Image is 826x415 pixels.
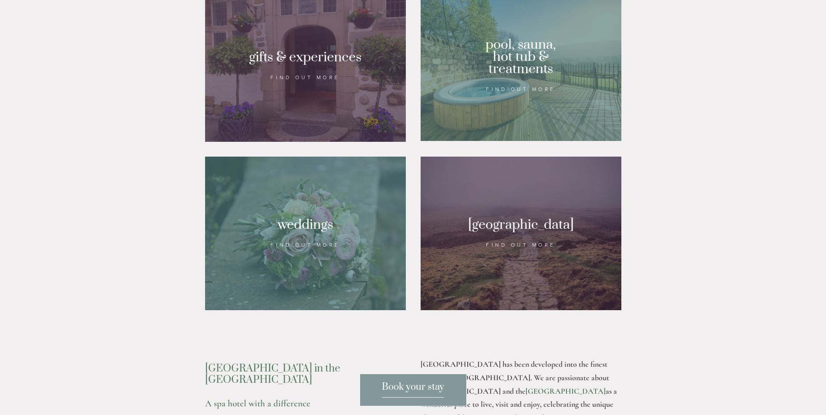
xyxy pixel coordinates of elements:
span: Book your stay [382,381,444,398]
a: Book your stay [360,374,467,406]
h2: [GEOGRAPHIC_DATA] in the [GEOGRAPHIC_DATA] [205,363,406,386]
a: Peak District path, Losehill hotel [421,157,621,310]
a: Bouquet of flowers at Losehill Hotel [205,157,406,310]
